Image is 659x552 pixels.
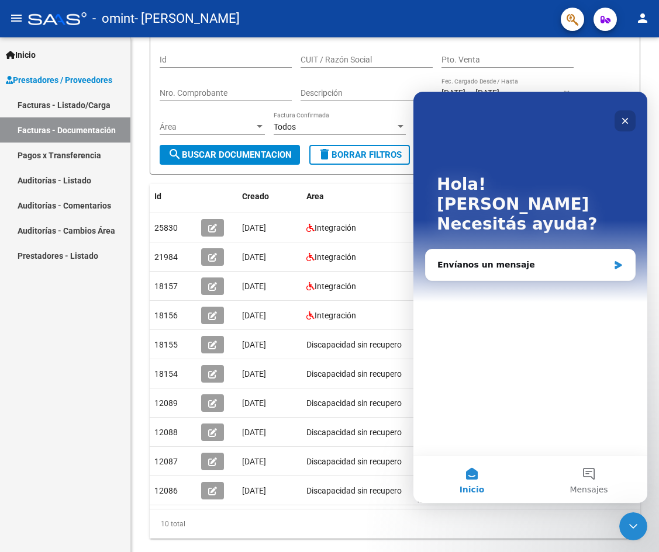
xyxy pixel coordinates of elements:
[315,311,356,320] span: Integración
[154,369,178,379] span: 18154
[318,147,332,161] mat-icon: delete
[154,486,178,495] span: 12086
[150,184,196,209] datatable-header-cell: Id
[154,398,178,408] span: 12089
[306,369,402,379] span: Discapacidad sin recupero
[168,150,292,160] span: Buscar Documentacion
[306,486,402,495] span: Discapacidad sin recupero
[6,48,36,61] span: Inicio
[242,457,266,466] span: [DATE]
[168,147,182,161] mat-icon: search
[475,88,533,98] input: Fecha fin
[636,11,650,25] mat-icon: person
[315,252,356,262] span: Integración
[242,340,266,349] span: [DATE]
[242,486,266,495] span: [DATE]
[242,223,266,232] span: [DATE]
[242,252,266,262] span: [DATE]
[468,88,473,98] span: –
[306,457,402,466] span: Discapacidad sin recupero
[154,428,178,437] span: 12088
[154,223,178,232] span: 25830
[441,88,465,98] input: Fecha inicio
[242,428,266,437] span: [DATE]
[92,6,134,32] span: - omint
[154,340,178,349] span: 18155
[315,282,356,291] span: Integración
[318,150,402,160] span: Borrar Filtros
[242,311,266,320] span: [DATE]
[154,252,178,262] span: 21984
[154,192,161,201] span: Id
[6,74,112,86] span: Prestadores / Proveedores
[242,282,266,291] span: [DATE]
[134,6,240,32] span: - [PERSON_NAME]
[302,184,413,209] datatable-header-cell: Area
[160,145,300,165] button: Buscar Documentacion
[242,369,266,379] span: [DATE]
[315,223,356,232] span: Integración
[560,88,572,100] button: Open calendar
[9,11,23,25] mat-icon: menu
[619,512,647,540] iframe: Intercom live chat
[306,192,324,201] span: Area
[413,92,647,503] iframe: Intercom live chat
[154,311,178,320] span: 18156
[242,398,266,408] span: [DATE]
[413,184,559,209] datatable-header-cell: Archivo
[306,398,402,408] span: Discapacidad sin recupero
[306,428,402,437] span: Discapacidad sin recupero
[154,282,178,291] span: 18157
[160,122,254,132] span: Área
[154,457,178,466] span: 12087
[242,192,269,201] span: Creado
[309,145,410,165] button: Borrar Filtros
[237,184,302,209] datatable-header-cell: Creado
[274,122,296,131] span: Todos
[306,340,402,349] span: Discapacidad sin recupero
[150,509,640,539] div: 10 total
